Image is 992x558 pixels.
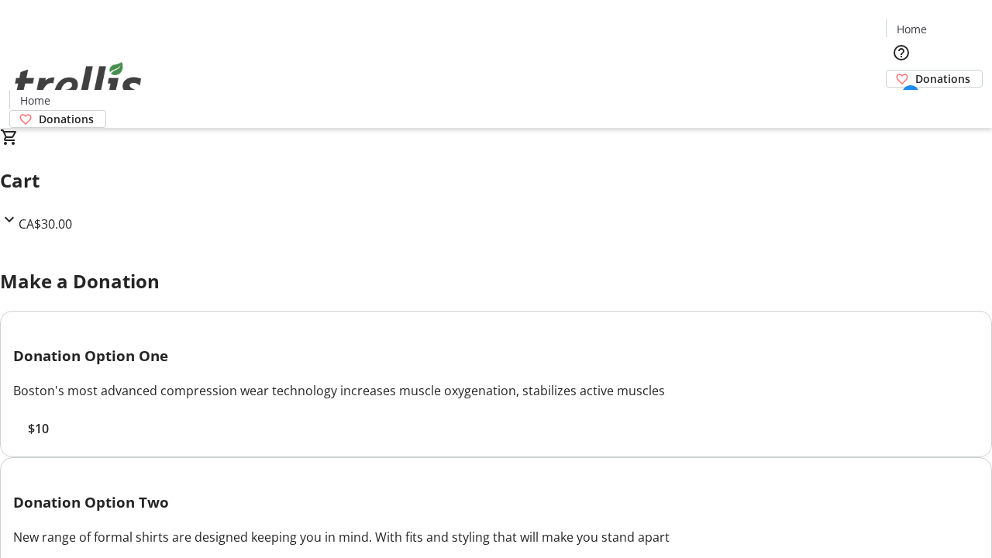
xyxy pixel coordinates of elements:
a: Donations [9,110,106,128]
img: Orient E2E Organization BcvNXqo23y's Logo [9,45,147,122]
a: Home [887,21,936,37]
h3: Donation Option Two [13,491,979,513]
a: Donations [886,70,983,88]
button: $10 [13,419,63,438]
button: Cart [886,88,917,119]
span: CA$30.00 [19,215,72,232]
div: New range of formal shirts are designed keeping you in mind. With fits and styling that will make... [13,528,979,546]
a: Home [10,92,60,108]
div: Boston's most advanced compression wear technology increases muscle oxygenation, stabilizes activ... [13,381,979,400]
span: Donations [39,111,94,127]
span: Donations [915,71,970,87]
span: Home [20,92,50,108]
span: $10 [28,419,49,438]
span: Home [897,21,927,37]
button: Help [886,37,917,68]
h3: Donation Option One [13,345,979,367]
